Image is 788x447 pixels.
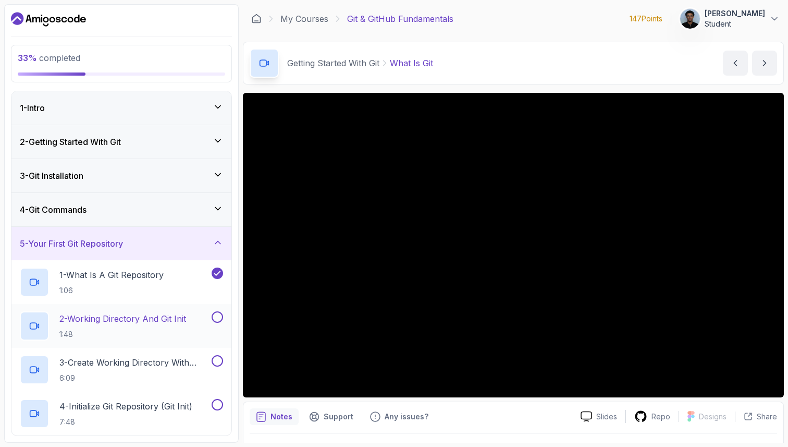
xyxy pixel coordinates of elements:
button: Share [735,412,777,422]
span: completed [18,53,80,63]
p: 4 - Initialize Git Repository (Git Init) [59,400,192,413]
a: Dashboard [11,11,86,28]
p: 1:48 [59,329,186,340]
button: notes button [250,408,299,425]
span: 33 % [18,53,37,63]
button: Support button [303,408,360,425]
p: Repo [651,412,670,422]
button: 2-Getting Started With Git [11,125,231,159]
button: 3-Git Installation [11,159,231,192]
h3: 5 - Your First Git Repository [20,237,123,250]
a: Dashboard [251,14,262,24]
h3: 1 - Intro [20,102,45,114]
a: Repo [626,410,679,423]
a: My Courses [280,13,328,25]
img: user profile image [680,9,700,29]
h3: 3 - Git Installation [20,170,83,182]
p: [PERSON_NAME] [705,8,765,19]
p: 7:48 [59,417,192,427]
p: 1:06 [59,285,164,296]
button: 1-Intro [11,91,231,125]
p: Designs [699,412,727,422]
button: 2-Working Directory And Git Init1:48 [20,311,223,341]
p: Support [324,412,353,422]
button: user profile image[PERSON_NAME]Student [680,8,780,29]
a: Slides [572,411,625,422]
iframe: 1 - What is Git [243,93,784,397]
p: Share [757,412,777,422]
p: 3 - Create Working Directory With Mkdir [59,356,210,369]
button: previous content [723,51,748,76]
p: 1 - What Is A Git Repository [59,269,164,281]
button: next content [752,51,777,76]
button: 4-Git Commands [11,193,231,226]
button: 1-What Is A Git Repository1:06 [20,268,223,297]
p: Slides [596,412,617,422]
button: Feedback button [364,408,435,425]
p: Notes [270,412,292,422]
button: 4-Initialize Git Repository (Git Init)7:48 [20,399,223,428]
button: 3-Create Working Directory With Mkdir6:09 [20,355,223,384]
h3: 2 - Getting Started With Git [20,136,121,148]
p: 147 Points [630,14,662,24]
p: 6:09 [59,373,210,383]
h3: 4 - Git Commands [20,203,87,216]
p: Student [705,19,765,29]
p: 2 - Working Directory And Git Init [59,312,186,325]
p: Getting Started With Git [287,57,379,69]
p: What Is Git [390,57,433,69]
p: Git & GitHub Fundamentals [347,13,453,25]
button: 5-Your First Git Repository [11,227,231,260]
p: Any issues? [385,412,428,422]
